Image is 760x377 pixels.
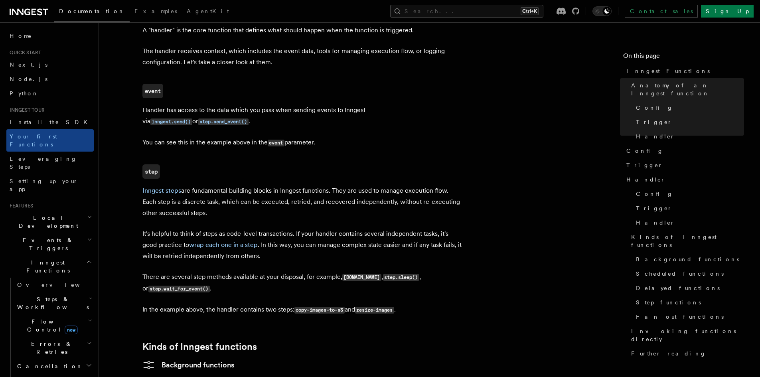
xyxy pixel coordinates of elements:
[142,304,462,316] p: In the example above, the handler contains two steps: and .
[142,25,462,36] p: A "handler" is the core function that defines what should happen when the function is triggered.
[626,67,710,75] span: Inngest Functions
[142,105,462,127] p: Handler has access to the data which you pass when sending events to Inngest via or .
[623,144,744,158] a: Config
[142,185,462,219] p: are fundamental building blocks in Inngest functions. They are used to manage execution flow. Eac...
[10,178,78,192] span: Setting up your app
[636,190,673,198] span: Config
[623,158,744,172] a: Trigger
[636,298,701,306] span: Step functions
[17,282,99,288] span: Overview
[187,8,229,14] span: AgentKit
[142,84,163,98] a: event
[623,172,744,187] a: Handler
[626,176,665,184] span: Handler
[268,140,284,146] code: event
[6,174,94,196] a: Setting up your app
[628,324,744,346] a: Invoking functions directly
[150,118,192,125] code: inngest.send()
[10,61,47,68] span: Next.js
[633,187,744,201] a: Config
[294,307,345,314] code: copy-images-to-s3
[636,313,724,321] span: Fan-out functions
[6,107,45,113] span: Inngest tour
[10,119,92,125] span: Install the SDK
[182,2,234,22] a: AgentKit
[701,5,754,18] a: Sign Up
[142,228,462,262] p: It's helpful to think of steps as code-level transactions. If your handler contains several indep...
[636,270,724,278] span: Scheduled functions
[6,86,94,101] a: Python
[633,115,744,129] a: Trigger
[628,78,744,101] a: Anatomy of an Inngest function
[14,278,94,292] a: Overview
[148,286,210,292] code: step.wait_for_event()
[10,156,77,170] span: Leveraging Steps
[625,5,698,18] a: Contact sales
[130,2,182,22] a: Examples
[59,8,125,14] span: Documentation
[636,255,739,263] span: Background functions
[142,271,462,294] p: There are several step methods available at your disposal, for example, , , or .
[631,327,744,343] span: Invoking functions directly
[631,81,744,97] span: Anatomy of an Inngest function
[14,318,88,334] span: Flow Control
[383,274,419,281] code: step.sleep()
[6,259,86,274] span: Inngest Functions
[631,233,744,249] span: Kinds of Inngest functions
[10,32,32,40] span: Home
[142,164,160,179] a: step
[142,359,234,371] a: Background functions
[14,337,94,359] button: Errors & Retries
[6,211,94,233] button: Local Development
[134,8,177,14] span: Examples
[10,90,39,97] span: Python
[142,45,462,68] p: The handler receives context, which includes the event data, tools for managing execution flow, o...
[633,101,744,115] a: Config
[355,307,394,314] code: resize-images
[6,236,87,252] span: Events & Triggers
[626,161,663,169] span: Trigger
[65,326,78,334] span: new
[6,29,94,43] a: Home
[198,117,249,125] a: step.send_event()
[521,7,539,15] kbd: Ctrl+K
[623,64,744,78] a: Inngest Functions
[633,310,744,324] a: Fan-out functions
[14,359,94,373] button: Cancellation
[6,49,41,56] span: Quick start
[10,76,47,82] span: Node.js
[623,51,744,64] h4: On this page
[631,349,706,357] span: Further reading
[6,214,87,230] span: Local Development
[633,266,744,281] a: Scheduled functions
[14,362,83,370] span: Cancellation
[6,152,94,174] a: Leveraging Steps
[592,6,612,16] button: Toggle dark mode
[636,104,673,112] span: Config
[14,314,94,337] button: Flow Controlnew
[14,292,94,314] button: Steps & Workflows
[636,219,675,227] span: Handler
[633,129,744,144] a: Handler
[198,118,249,125] code: step.send_event()
[14,340,87,356] span: Errors & Retries
[342,274,381,281] code: [DOMAIN_NAME]
[6,255,94,278] button: Inngest Functions
[628,346,744,361] a: Further reading
[142,187,181,194] a: Inngest steps
[626,147,663,155] span: Config
[6,57,94,72] a: Next.js
[636,118,672,126] span: Trigger
[14,295,89,311] span: Steps & Workflows
[633,295,744,310] a: Step functions
[6,233,94,255] button: Events & Triggers
[628,230,744,252] a: Kinds of Inngest functions
[636,204,672,212] span: Trigger
[54,2,130,22] a: Documentation
[633,201,744,215] a: Trigger
[633,215,744,230] a: Handler
[6,72,94,86] a: Node.js
[189,241,258,249] a: wrap each one in a step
